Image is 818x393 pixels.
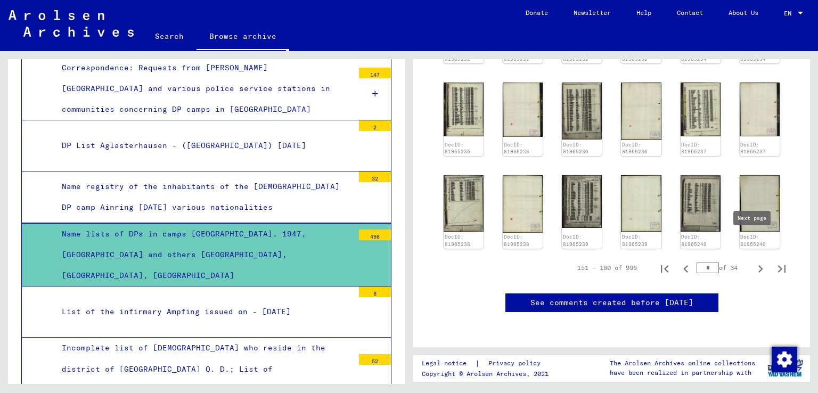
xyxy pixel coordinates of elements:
a: DocID: 81965240 [681,234,707,247]
img: 002.jpg [621,83,661,140]
a: DocID: 81965237 [740,142,766,155]
img: 001.jpg [681,83,721,136]
div: DP List Aglasterhausen - ([GEOGRAPHIC_DATA]) [DATE] [54,135,354,156]
div: 498 [359,230,391,240]
img: yv_logo.png [765,355,805,381]
a: DocID: 81965235 [504,142,529,155]
div: of 34 [697,263,750,273]
a: DocID: 81965237 [681,142,707,155]
button: Last page [771,257,792,279]
img: 001.jpg [681,175,721,232]
a: DocID: 81965239 [563,234,588,247]
img: 002.jpg [740,83,780,136]
a: DocID: 81965239 [622,234,648,247]
img: 001.jpg [562,83,602,140]
a: Privacy policy [480,358,553,369]
button: Previous page [675,257,697,279]
img: 002.jpg [621,175,661,231]
div: 151 – 180 of 996 [577,263,637,273]
button: First page [654,257,675,279]
div: List of the infirmary Ampfing issued on - [DATE] [54,301,354,322]
a: Search [142,23,197,49]
div: | [422,358,553,369]
img: 001.jpg [562,175,602,228]
img: 002.jpg [740,175,780,232]
img: 001.jpg [444,175,484,232]
img: 002.jpg [503,83,543,136]
a: Legal notice [422,358,475,369]
p: The Arolsen Archives online collections [610,358,755,368]
div: Correspondence: Requests from [PERSON_NAME] [GEOGRAPHIC_DATA] and various police service stations... [54,58,354,120]
span: EN [784,10,796,17]
a: See comments created before [DATE] [530,297,693,308]
a: DocID: 81965236 [622,142,648,155]
div: 52 [359,354,391,365]
a: DocID: 81965238 [504,234,529,247]
a: DocID: 81965238 [445,234,470,247]
img: 001.jpg [444,83,484,136]
a: Browse archive [197,23,289,51]
button: Next page [750,257,771,279]
img: Change consent [772,347,797,372]
div: Name registry of the inhabitants of the [DEMOGRAPHIC_DATA] DP camp Ainring [DATE] various nationa... [54,176,354,218]
p: Copyright © Arolsen Archives, 2021 [422,369,553,379]
div: 32 [359,171,391,182]
p: have been realized in partnership with [610,368,755,378]
div: 147 [359,68,391,78]
div: 8 [359,286,391,297]
a: DocID: 81965235 [445,142,470,155]
a: DocID: 81965240 [740,234,766,247]
img: 002.jpg [503,175,543,232]
div: 2 [359,120,391,131]
img: Arolsen_neg.svg [9,10,134,37]
a: DocID: 81965236 [563,142,588,155]
div: Name lists of DPs in camps [GEOGRAPHIC_DATA]. 1947, [GEOGRAPHIC_DATA] and others [GEOGRAPHIC_DATA... [54,224,354,286]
